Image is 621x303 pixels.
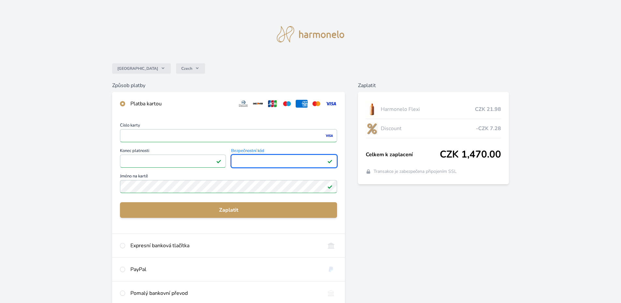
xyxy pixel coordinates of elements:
img: onlineBanking_CZ.svg [325,242,337,250]
img: mc.svg [310,100,322,108]
span: CZK 21.98 [475,105,501,113]
img: CLEAN_FLEXI_se_stinem_x-hi_(1)-lo.jpg [366,101,378,117]
span: -CZK 7.28 [476,125,501,132]
img: visa [325,133,333,139]
img: amex.svg [296,100,308,108]
iframe: Iframe pro číslo karty [123,131,334,140]
div: PayPal [130,265,320,273]
img: discount-lo.png [366,120,378,137]
span: Czech [181,66,192,71]
img: discover.svg [252,100,264,108]
img: bankTransfer_IBAN.svg [325,289,337,297]
span: Celkem k zaplacení [366,151,440,159]
div: Pomalý bankovní převod [130,289,320,297]
img: jcb.svg [267,100,279,108]
span: Transakce je zabezpečena připojením SSL [374,168,457,175]
h6: Způsob platby [112,82,345,89]
img: Platné pole [327,184,333,189]
span: Harmonelo Flexi [381,105,475,113]
span: Jméno na kartě [120,174,337,180]
img: logo.svg [277,26,345,42]
button: Zaplatit [120,202,337,218]
span: Bezpečnostní kód [231,149,337,155]
input: Jméno na kartěPlatné pole [120,180,337,193]
span: Konec platnosti [120,149,226,155]
iframe: Iframe pro bezpečnostní kód [234,157,334,166]
span: CZK 1,470.00 [440,149,501,160]
img: maestro.svg [281,100,293,108]
h6: Zaplatit [358,82,509,89]
img: paypal.svg [325,265,337,273]
iframe: Iframe pro datum vypršení platnosti [123,157,223,166]
span: Zaplatit [125,206,332,214]
button: [GEOGRAPHIC_DATA] [112,63,171,74]
div: Platba kartou [130,100,232,108]
span: Discount [381,125,476,132]
img: diners.svg [237,100,249,108]
span: Číslo karty [120,123,337,129]
img: visa.svg [325,100,337,108]
img: Platné pole [327,159,333,164]
span: [GEOGRAPHIC_DATA] [117,66,158,71]
img: Platné pole [216,159,221,164]
button: Czech [176,63,205,74]
div: Expresní banková tlačítka [130,242,320,250]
